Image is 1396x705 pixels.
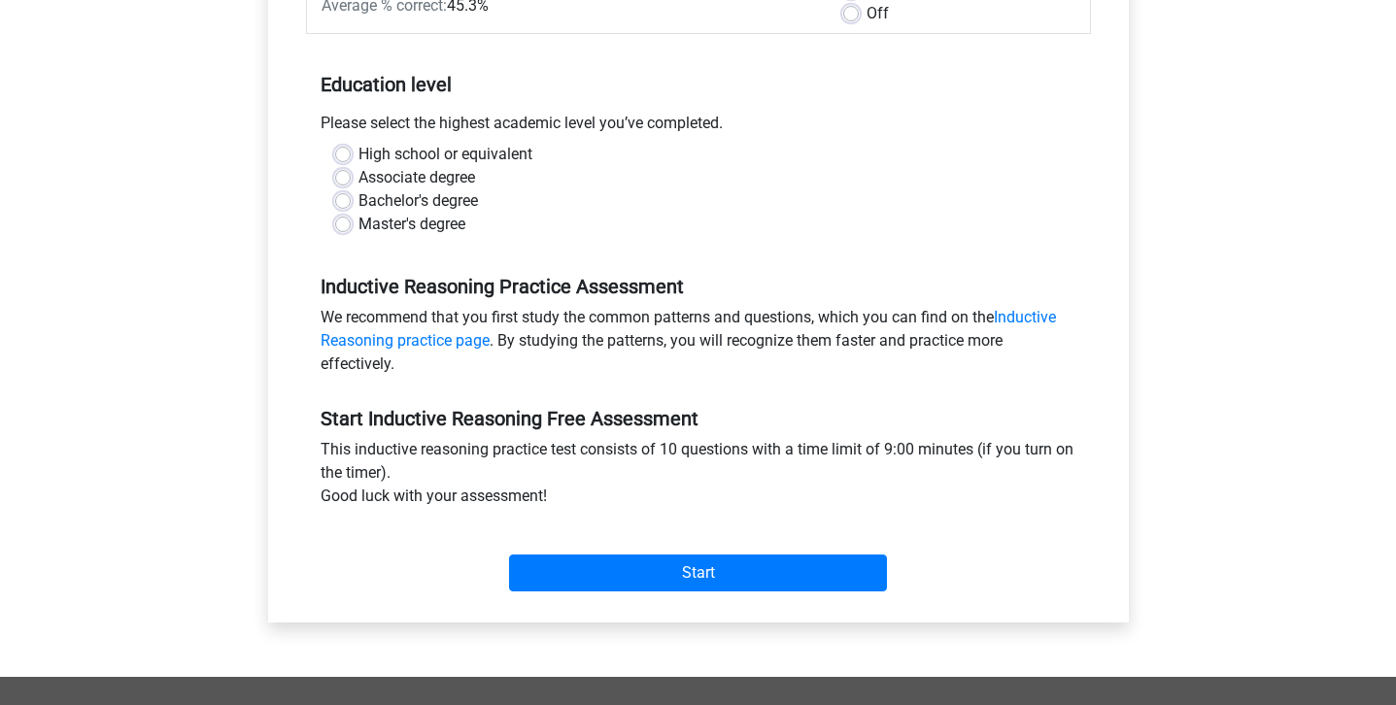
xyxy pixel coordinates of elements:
[306,438,1091,516] div: This inductive reasoning practice test consists of 10 questions with a time limit of 9:00 minutes...
[358,213,465,236] label: Master's degree
[321,407,1076,430] h5: Start Inductive Reasoning Free Assessment
[306,112,1091,143] div: Please select the highest academic level you’ve completed.
[358,143,532,166] label: High school or equivalent
[321,275,1076,298] h5: Inductive Reasoning Practice Assessment
[321,65,1076,104] h5: Education level
[509,554,887,591] input: Start
[306,306,1091,384] div: We recommend that you first study the common patterns and questions, which you can find on the . ...
[867,2,889,25] label: Off
[358,189,478,213] label: Bachelor's degree
[358,166,475,189] label: Associate degree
